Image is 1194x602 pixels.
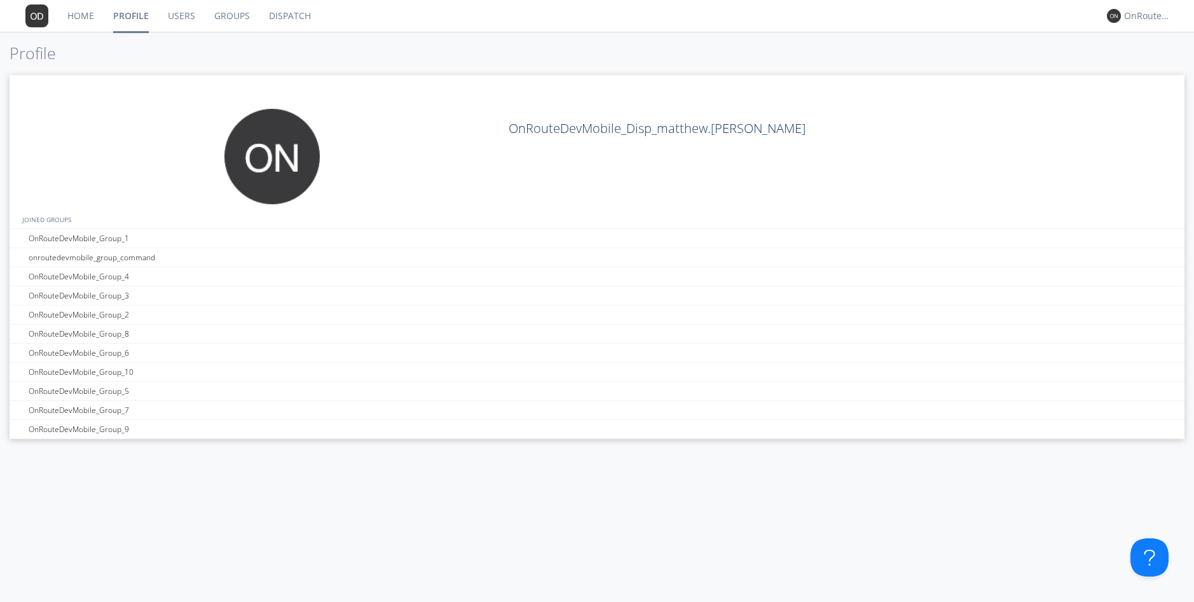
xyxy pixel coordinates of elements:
div: OnRouteDevMobile_Group_10 [25,363,602,381]
div: onroutedevmobile_group_command [25,248,602,267]
div: OnRouteDevMobile_Group_9 [25,420,602,438]
img: 373638.png [224,109,320,204]
div: OnRouteDevMobile_Group_1 [25,229,602,248]
h1: Profile [10,45,1184,62]
div: OnRouteDevMobile_Group_2 [25,305,602,324]
div: OnRouteDevMobile_Disp_matthew.[PERSON_NAME] [1124,10,1172,22]
div: OnRouteDevMobile_Group_6 [25,344,602,362]
img: 373638.png [1107,9,1121,23]
div: OnRouteDevMobile_Group_3 [25,286,602,305]
div: OnRouteDevMobile_Group_5 [25,382,602,400]
iframe: Toggle Customer Support [1130,538,1169,577]
div: OnRouteDevMobile_Group_7 [25,401,602,419]
img: 373638.png [25,4,48,27]
div: OnRouteDevMobile_Group_4 [25,267,602,286]
div: JOINED GROUPS [19,210,1181,228]
div: OnRouteDevMobile_Group_8 [25,325,602,343]
h2: OnRouteDevMobile_Disp_matthew.[PERSON_NAME] [509,122,1077,136]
